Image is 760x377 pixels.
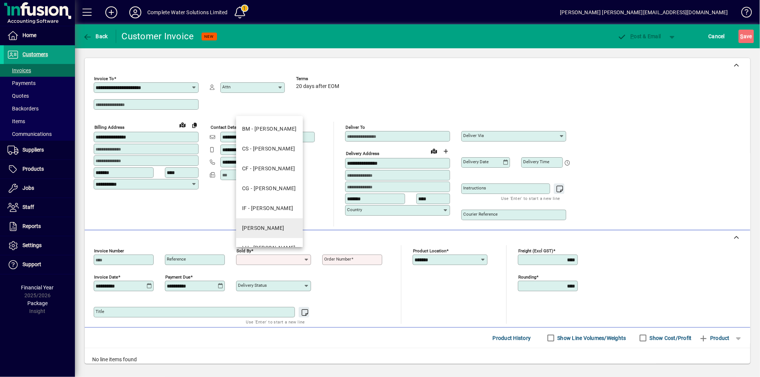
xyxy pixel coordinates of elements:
[122,30,194,42] div: Customer Invoice
[167,256,186,262] mat-label: Reference
[736,1,751,26] a: Knowledge Base
[4,26,75,45] a: Home
[22,51,48,57] span: Customers
[4,217,75,236] a: Reports
[236,159,303,179] mat-option: CF - Clint Fry
[123,6,147,19] button: Profile
[741,33,744,39] span: S
[81,30,110,43] button: Back
[296,76,341,81] span: Terms
[4,198,75,217] a: Staff
[463,185,486,191] mat-label: Instructions
[94,274,118,280] mat-label: Invoice date
[699,332,730,344] span: Product
[242,125,297,133] div: BM - [PERSON_NAME]
[238,283,267,288] mat-label: Delivery status
[177,119,189,131] a: View on map
[518,274,536,280] mat-label: Rounding
[7,93,29,99] span: Quotes
[741,30,752,42] span: ave
[147,6,228,18] div: Complete Water Solutions Limited
[4,128,75,140] a: Communications
[7,80,36,86] span: Payments
[296,83,339,89] span: 20 days after EOM
[4,179,75,198] a: Jobs
[75,30,116,43] app-page-header-button: Back
[22,147,44,153] span: Suppliers
[236,139,303,159] mat-option: CS - Carl Sladen
[246,317,305,326] mat-hint: Use 'Enter' to start a new line
[236,238,303,258] mat-option: LH - Liam Hendren
[22,242,42,248] span: Settings
[518,248,553,253] mat-label: Freight (excl GST)
[99,6,123,19] button: Add
[242,244,296,252] div: LH - [PERSON_NAME]
[618,33,661,39] span: ost & Email
[22,204,34,210] span: Staff
[440,145,452,157] button: Choose address
[236,198,303,218] mat-option: IF - Ian Fry
[648,334,692,342] label: Show Cost/Profit
[428,145,440,157] a: View on map
[324,256,351,262] mat-label: Order number
[236,248,251,253] mat-label: Sold by
[709,30,725,42] span: Cancel
[631,33,634,39] span: P
[463,133,484,138] mat-label: Deliver via
[22,166,44,172] span: Products
[242,145,295,153] div: CS - [PERSON_NAME]
[7,131,52,137] span: Communications
[7,67,31,73] span: Invoices
[463,212,498,217] mat-label: Courier Reference
[94,248,124,253] mat-label: Invoice number
[4,115,75,128] a: Items
[83,33,108,39] span: Back
[4,102,75,115] a: Backorders
[222,84,230,89] mat-label: Attn
[242,204,293,212] div: IF - [PERSON_NAME]
[493,332,531,344] span: Product History
[205,34,214,39] span: NEW
[96,309,104,314] mat-label: Title
[501,194,560,203] mat-hint: Use 'Enter' to start a new line
[236,218,303,238] mat-option: JB - Jeff Berkett
[22,261,41,267] span: Support
[523,159,549,164] mat-label: Delivery time
[236,179,303,198] mat-option: CG - Crystal Gaiger
[22,32,36,38] span: Home
[94,76,114,81] mat-label: Invoice To
[463,159,489,164] mat-label: Delivery date
[4,160,75,179] a: Products
[4,77,75,89] a: Payments
[85,348,750,371] div: No line items found
[7,118,25,124] span: Items
[560,6,728,18] div: [PERSON_NAME] [PERSON_NAME][EMAIL_ADDRESS][DOMAIN_NAME]
[242,185,296,192] div: CG - [PERSON_NAME]
[4,236,75,255] a: Settings
[165,274,190,280] mat-label: Payment due
[242,165,295,173] div: CF - [PERSON_NAME]
[347,207,362,212] mat-label: Country
[490,331,534,345] button: Product History
[189,119,200,131] button: Copy to Delivery address
[696,331,733,345] button: Product
[22,223,41,229] span: Reports
[21,285,54,291] span: Financial Year
[4,141,75,159] a: Suppliers
[22,185,34,191] span: Jobs
[4,64,75,77] a: Invoices
[346,125,365,130] mat-label: Deliver To
[27,300,48,306] span: Package
[242,224,284,232] div: [PERSON_NAME]
[4,255,75,274] a: Support
[739,30,754,43] button: Save
[4,89,75,102] a: Quotes
[413,248,446,253] mat-label: Product location
[7,106,39,112] span: Backorders
[236,119,303,139] mat-option: BM - Blair McFarlane
[556,334,626,342] label: Show Line Volumes/Weights
[707,30,727,43] button: Cancel
[614,30,665,43] button: Post & Email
